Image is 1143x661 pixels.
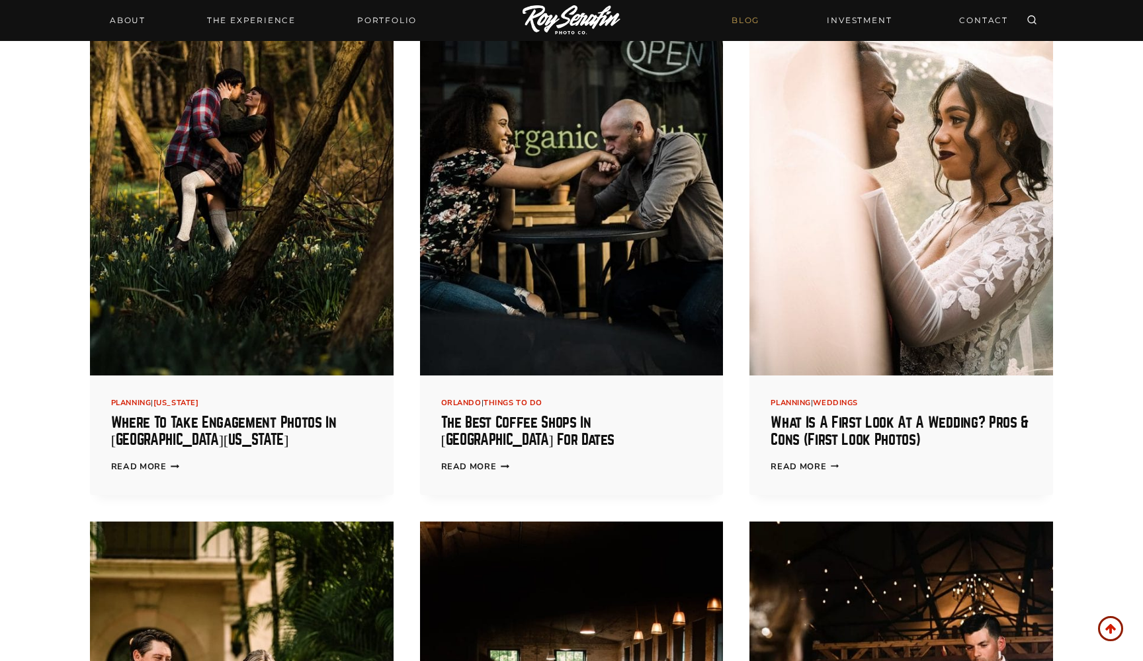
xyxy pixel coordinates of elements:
[1098,616,1123,641] a: Scroll to top
[813,398,857,408] a: Weddings
[1023,11,1041,30] button: View Search Form
[724,9,767,32] a: BLOG
[153,398,199,408] a: [US_STATE]
[102,11,425,30] nav: Primary Navigation
[951,9,1016,32] a: CONTACT
[199,11,304,30] a: THE EXPERIENCE
[111,461,179,473] a: Read More
[771,415,1028,447] a: What is a First Look at a wedding? Pros & Cons (First Look Photos)
[111,398,199,408] span: |
[484,398,542,408] a: Things to Do
[441,398,482,408] a: Orlando
[441,398,542,408] span: |
[441,415,614,447] a: The Best Coffee Shops in [GEOGRAPHIC_DATA] for Dates
[724,9,1016,32] nav: Secondary Navigation
[819,9,900,32] a: INVESTMENT
[771,461,839,473] a: Read More
[523,5,620,36] img: Logo of Roy Serafin Photo Co., featuring stylized text in white on a light background, representi...
[111,398,151,408] a: planning
[349,11,425,30] a: Portfolio
[102,11,153,30] a: About
[771,398,810,408] a: planning
[441,461,509,473] a: Read More
[111,415,337,447] a: Where to take Engagement Photos in [GEOGRAPHIC_DATA][US_STATE]
[771,398,858,408] span: |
